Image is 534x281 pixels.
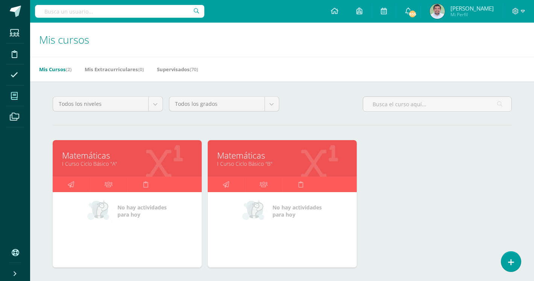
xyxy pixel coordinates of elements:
[408,10,417,18] span: 855
[430,4,445,19] img: 8512c19bb1a7e343054284e08b85158d.png
[53,97,163,111] a: Todos los niveles
[62,150,192,161] a: Matemáticas
[66,66,72,73] span: (2)
[450,5,494,12] span: [PERSON_NAME]
[85,63,144,75] a: Mis Extracurriculares(0)
[242,200,267,222] img: no_activities_small.png
[35,5,204,18] input: Busca un usuario...
[138,66,144,73] span: (0)
[157,63,198,75] a: Supervisados(70)
[39,63,72,75] a: Mis Cursos(2)
[450,11,494,18] span: Mi Perfil
[117,204,167,218] span: No hay actividades para hoy
[175,97,259,111] span: Todos los grados
[87,200,112,222] img: no_activities_small.png
[169,97,279,111] a: Todos los grados
[39,32,89,47] span: Mis cursos
[217,150,347,161] a: Matemáticas
[363,97,511,111] input: Busca el curso aquí...
[59,97,143,111] span: Todos los niveles
[272,204,322,218] span: No hay actividades para hoy
[62,160,192,167] a: I Curso Ciclo Básico "A"
[217,160,347,167] a: I Curso Ciclo Básico "B"
[190,66,198,73] span: (70)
